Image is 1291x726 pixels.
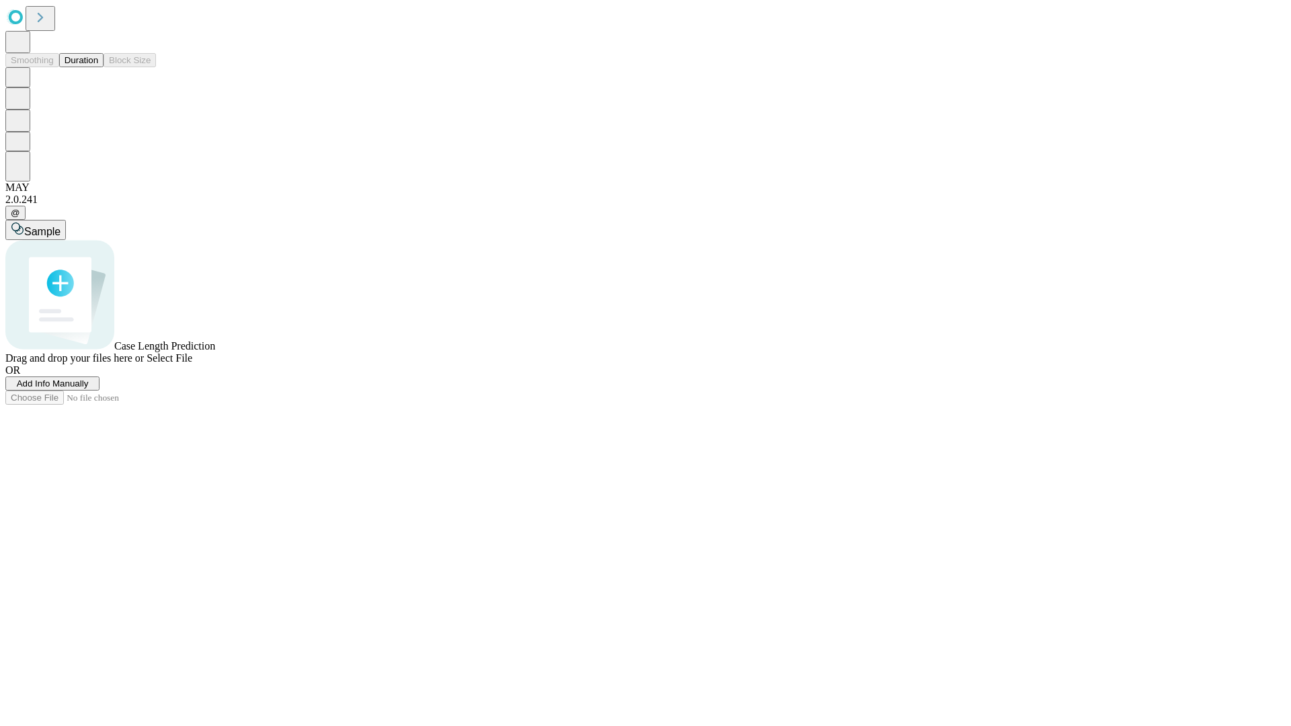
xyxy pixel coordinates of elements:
[17,378,89,389] span: Add Info Manually
[5,352,144,364] span: Drag and drop your files here or
[5,364,20,376] span: OR
[5,53,59,67] button: Smoothing
[104,53,156,67] button: Block Size
[5,182,1286,194] div: MAY
[147,352,192,364] span: Select File
[24,226,61,237] span: Sample
[11,208,20,218] span: @
[59,53,104,67] button: Duration
[5,194,1286,206] div: 2.0.241
[5,376,100,391] button: Add Info Manually
[5,220,66,240] button: Sample
[114,340,215,352] span: Case Length Prediction
[5,206,26,220] button: @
